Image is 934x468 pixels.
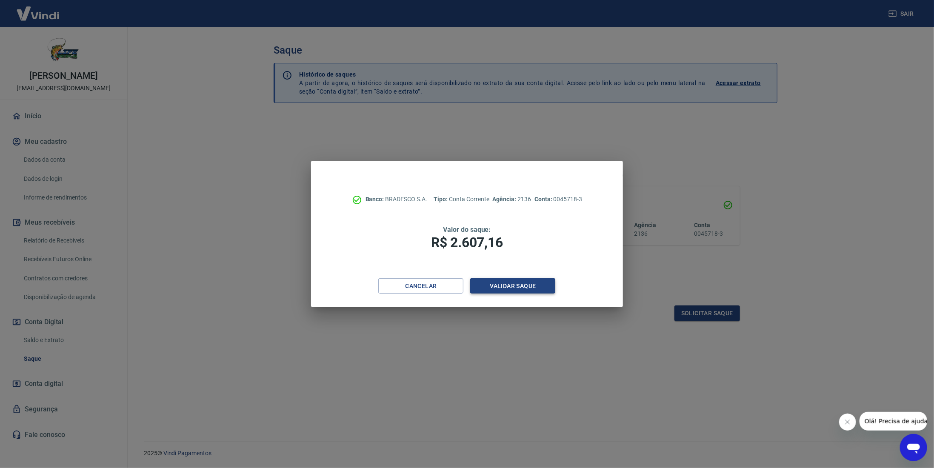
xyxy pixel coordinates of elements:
[900,434,927,461] iframe: Botão para abrir a janela de mensagens
[366,195,427,204] p: BRADESCO S.A.
[5,6,71,13] span: Olá! Precisa de ajuda?
[431,234,503,251] span: R$ 2.607,16
[860,412,927,431] iframe: Mensagem da empresa
[493,195,531,204] p: 2136
[839,414,856,431] iframe: Fechar mensagem
[534,195,582,204] p: 0045718-3
[443,225,491,234] span: Valor do saque:
[434,195,489,204] p: Conta Corrente
[378,278,463,294] button: Cancelar
[493,196,518,203] span: Agência:
[470,278,555,294] button: Validar saque
[434,196,449,203] span: Tipo:
[366,196,386,203] span: Banco:
[534,196,554,203] span: Conta:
